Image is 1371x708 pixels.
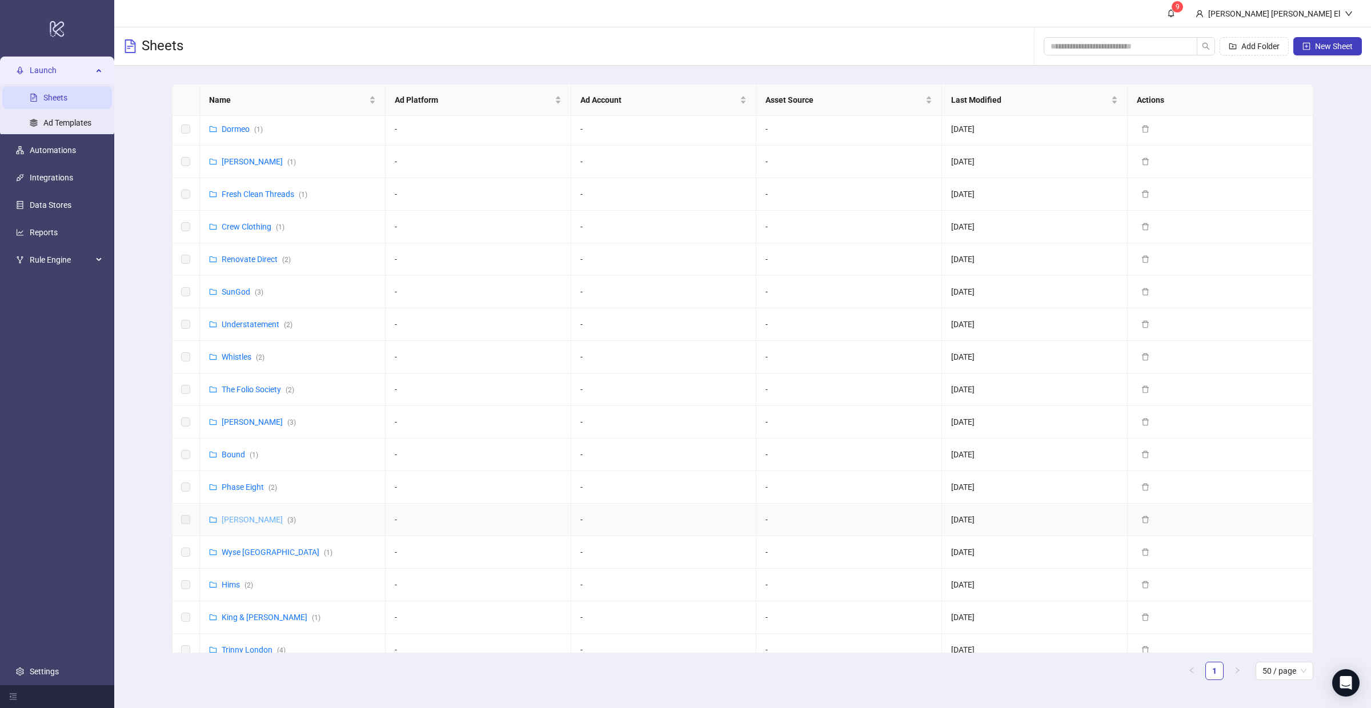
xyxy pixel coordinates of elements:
th: Actions [1128,85,1313,116]
span: delete [1141,450,1149,458]
div: Page Size [1256,662,1313,680]
span: ( 2 ) [286,386,294,394]
span: delete [1141,516,1149,524]
li: Previous Page [1182,662,1201,680]
span: fork [16,256,24,264]
td: - [571,439,757,471]
td: - [756,634,942,666]
td: - [756,211,942,243]
span: ( 1 ) [287,158,296,166]
a: The Folio Society(2) [222,385,294,394]
li: 1 [1205,662,1224,680]
span: folder [209,548,217,556]
td: [DATE] [942,276,1128,308]
div: [PERSON_NAME] [PERSON_NAME] El [1204,7,1345,20]
td: - [386,146,571,178]
span: file-text [123,39,137,53]
h3: Sheets [142,37,183,55]
sup: 9 [1172,1,1183,13]
span: 9 [1176,3,1180,11]
span: delete [1141,548,1149,556]
span: ( 1 ) [254,126,263,134]
td: - [571,308,757,341]
span: folder [209,418,217,426]
span: folder [209,255,217,263]
span: delete [1141,581,1149,589]
td: - [386,276,571,308]
td: - [571,113,757,146]
span: ( 3 ) [255,288,263,296]
td: - [386,601,571,634]
a: SunGod(3) [222,287,263,296]
th: Asset Source [756,85,942,116]
td: - [571,536,757,569]
td: - [756,178,942,211]
td: - [386,211,571,243]
span: ( 4 ) [277,646,286,654]
td: [DATE] [942,243,1128,276]
li: Next Page [1228,662,1246,680]
span: delete [1141,353,1149,361]
span: folder [209,223,217,231]
span: delete [1141,223,1149,231]
td: - [571,243,757,276]
button: left [1182,662,1201,680]
td: - [756,276,942,308]
td: [DATE] [942,504,1128,536]
td: - [386,634,571,666]
a: Phase Eight(2) [222,482,277,492]
td: - [571,146,757,178]
td: - [756,536,942,569]
a: Settings [30,667,59,676]
td: - [386,471,571,504]
span: folder [209,320,217,328]
span: Last Modified [951,94,1109,106]
span: Launch [30,59,93,82]
span: folder [209,581,217,589]
span: ( 1 ) [299,191,307,199]
div: Open Intercom Messenger [1332,669,1360,697]
span: ( 2 ) [268,484,277,492]
td: [DATE] [942,113,1128,146]
th: Ad Account [571,85,757,116]
a: Bound(1) [222,450,258,459]
td: [DATE] [942,439,1128,471]
th: Ad Platform [386,85,571,116]
span: ( 2 ) [256,353,264,361]
a: Hims(2) [222,580,253,589]
td: - [386,178,571,211]
span: delete [1141,385,1149,393]
a: Dormeo(1) [222,124,263,134]
span: delete [1141,418,1149,426]
td: - [756,113,942,146]
span: folder [209,190,217,198]
span: ( 3 ) [287,419,296,427]
span: Name [209,94,367,106]
td: - [571,569,757,601]
span: ( 1 ) [312,614,320,622]
td: [DATE] [942,406,1128,439]
a: Understatement(2) [222,320,292,329]
span: delete [1141,483,1149,491]
td: - [756,439,942,471]
span: ( 2 ) [282,256,291,264]
span: folder-add [1229,42,1237,50]
span: delete [1141,158,1149,166]
span: folder [209,450,217,458]
td: - [756,243,942,276]
a: Data Stores [30,201,71,210]
td: - [386,504,571,536]
td: [DATE] [942,569,1128,601]
span: ( 1 ) [324,549,332,557]
td: - [386,439,571,471]
span: folder [209,353,217,361]
td: - [386,373,571,406]
td: - [756,504,942,536]
td: - [386,341,571,373]
td: [DATE] [942,536,1128,569]
a: Whistles(2) [222,352,264,361]
td: - [386,113,571,146]
span: search [1202,42,1210,50]
td: - [756,341,942,373]
span: ( 2 ) [284,321,292,329]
